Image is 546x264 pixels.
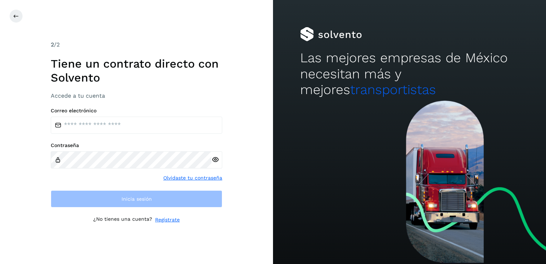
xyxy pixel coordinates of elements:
[121,196,152,201] span: Inicia sesión
[51,41,54,48] span: 2
[93,216,152,224] p: ¿No tienes una cuenta?
[51,142,222,148] label: Contraseña
[51,57,222,84] h1: Tiene un contrato directo con Solvento
[51,40,222,49] div: /2
[300,50,518,98] h2: Las mejores empresas de México necesitan más y mejores
[51,190,222,207] button: Inicia sesión
[163,174,222,182] a: Olvidaste tu contraseña
[51,92,222,99] h3: Accede a tu cuenta
[350,82,436,97] span: transportistas
[155,216,180,224] a: Regístrate
[51,108,222,114] label: Correo electrónico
